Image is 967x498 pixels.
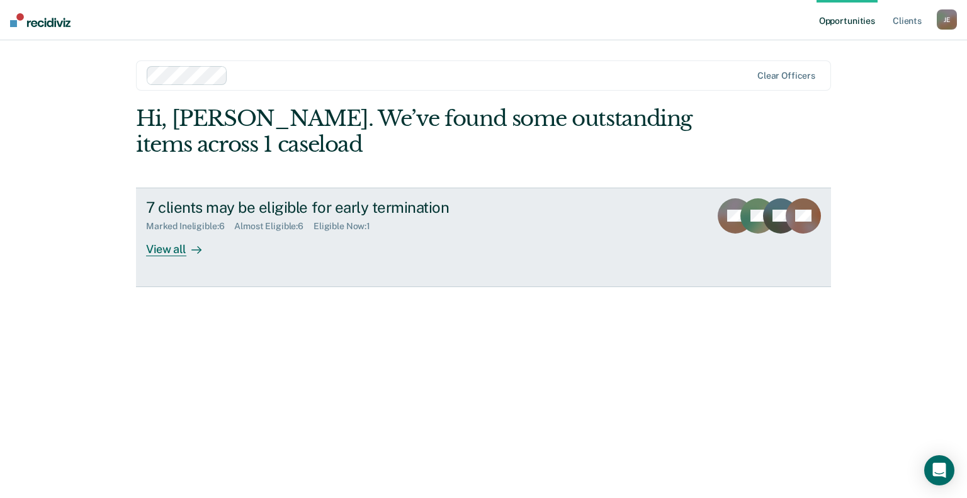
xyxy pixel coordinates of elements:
[234,221,314,232] div: Almost Eligible : 6
[937,9,957,30] button: JE
[146,221,234,232] div: Marked Ineligible : 6
[146,232,217,256] div: View all
[136,188,831,287] a: 7 clients may be eligible for early terminationMarked Ineligible:6Almost Eligible:6Eligible Now:1...
[136,106,692,157] div: Hi, [PERSON_NAME]. We’ve found some outstanding items across 1 caseload
[924,455,954,485] div: Open Intercom Messenger
[10,13,71,27] img: Recidiviz
[146,198,588,217] div: 7 clients may be eligible for early termination
[937,9,957,30] div: J E
[757,71,815,81] div: Clear officers
[314,221,380,232] div: Eligible Now : 1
